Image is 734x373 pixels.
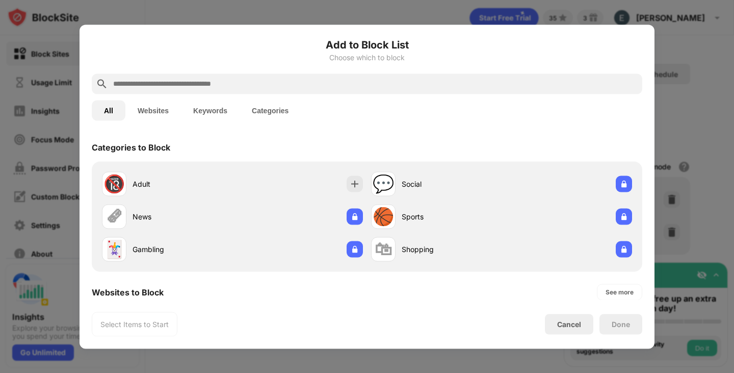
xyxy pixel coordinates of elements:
[181,100,240,120] button: Keywords
[402,244,502,255] div: Shopping
[106,206,123,227] div: 🗞
[612,320,630,328] div: Done
[240,100,301,120] button: Categories
[100,319,169,329] div: Select Items to Start
[103,173,125,194] div: 🔞
[375,239,392,260] div: 🛍
[133,244,232,255] div: Gambling
[92,287,164,297] div: Websites to Block
[92,37,642,52] h6: Add to Block List
[557,320,581,329] div: Cancel
[125,100,181,120] button: Websites
[92,53,642,61] div: Choose which to block
[402,211,502,222] div: Sports
[133,179,232,189] div: Adult
[402,179,502,189] div: Social
[96,78,108,90] img: search.svg
[92,100,125,120] button: All
[92,142,170,152] div: Categories to Block
[606,287,634,297] div: See more
[133,211,232,222] div: News
[103,239,125,260] div: 🃏
[373,206,394,227] div: 🏀
[373,173,394,194] div: 💬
